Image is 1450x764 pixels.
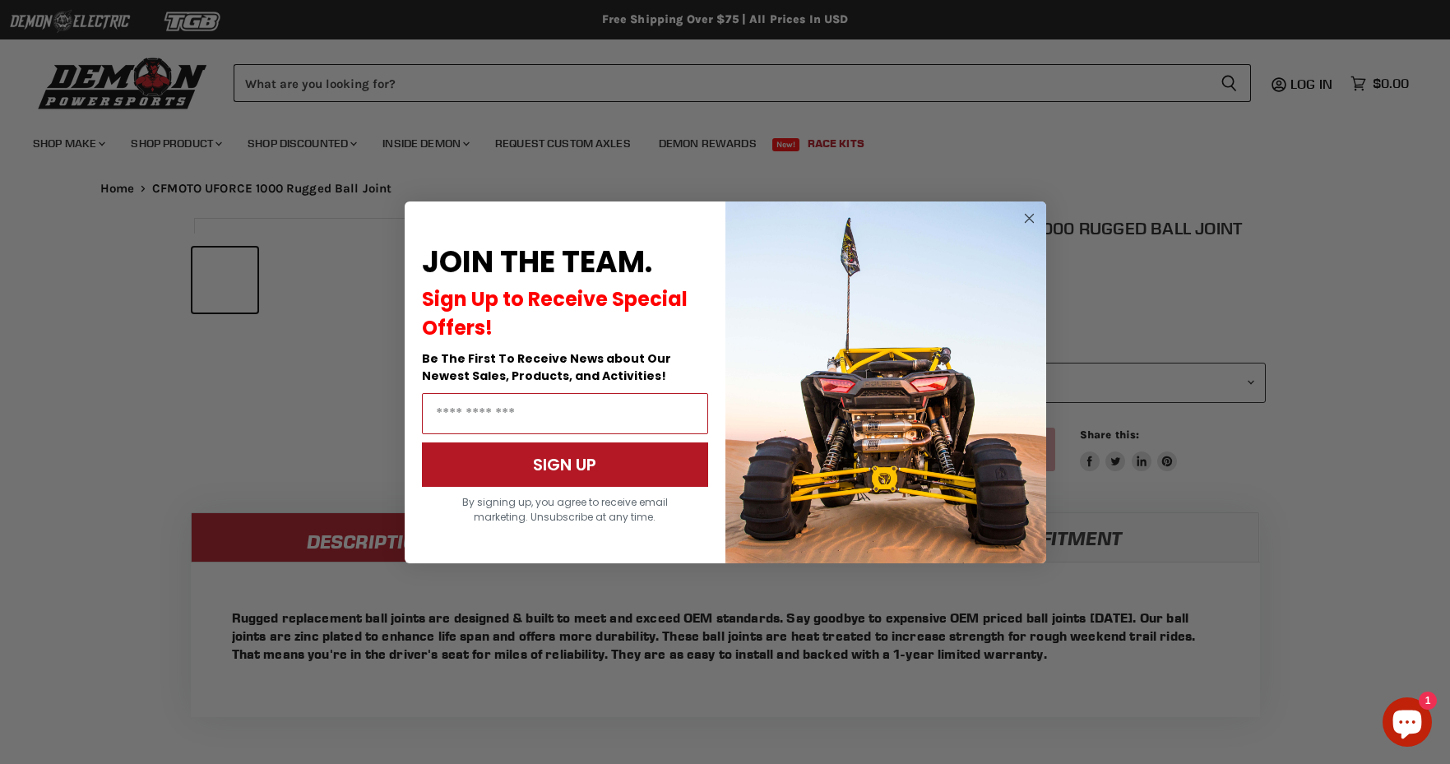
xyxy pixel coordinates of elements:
input: Email Address [422,393,708,434]
img: a9095488-b6e7-41ba-879d-588abfab540b.jpeg [725,201,1046,563]
span: Sign Up to Receive Special Offers! [422,285,688,341]
span: JOIN THE TEAM. [422,241,652,283]
button: Close dialog [1019,208,1040,229]
inbox-online-store-chat: Shopify online store chat [1378,697,1437,751]
span: Be The First To Receive News about Our Newest Sales, Products, and Activities! [422,350,671,384]
span: By signing up, you agree to receive email marketing. Unsubscribe at any time. [462,495,668,524]
button: SIGN UP [422,442,708,487]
